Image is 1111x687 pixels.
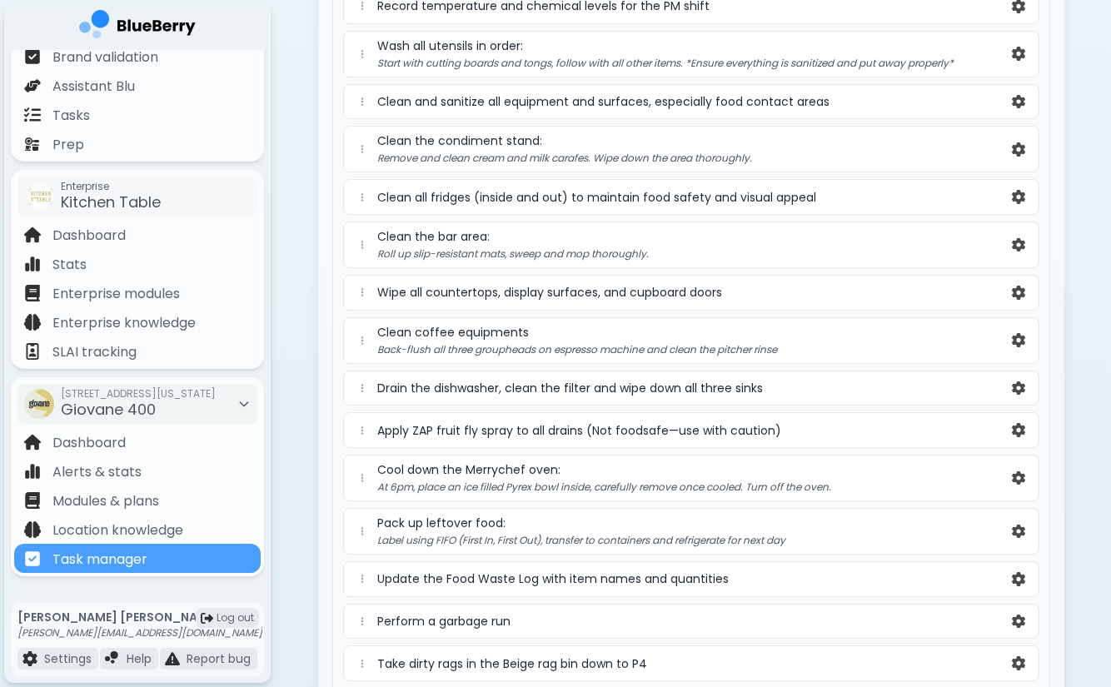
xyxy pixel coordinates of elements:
span: Clean the condiment stand: [377,133,542,148]
span: Kitchen Table [61,192,161,212]
img: settings [1012,423,1025,437]
span: [STREET_ADDRESS][US_STATE] [61,387,216,401]
img: settings [1012,381,1025,396]
img: file icon [24,77,41,94]
img: settings [1012,238,1025,252]
span: Update the Food Waste Log with item names and quantities [377,571,729,586]
img: company thumbnail [27,183,54,210]
img: file icon [24,550,41,567]
span: Wipe all countertops, display surfaces, and cupboard doors [377,285,722,300]
p: SLAI tracking [52,342,137,362]
img: file icon [24,48,41,65]
img: settings [1012,656,1025,670]
p: Roll up slip-resistant mats, sweep and mop thoroughly. [377,247,1009,261]
img: logout [201,612,213,625]
p: Assistant Blu [52,77,135,97]
p: Enterprise knowledge [52,313,196,333]
p: Dashboard [52,226,126,246]
span: Take dirty rags in the Beige rag bin down to P4 [377,656,647,671]
img: file icon [105,651,120,666]
span: Wash all utensils in order: [377,38,523,53]
p: Tasks [52,106,90,126]
span: Apply ZAP fruit fly spray to all drains (Not foodsafe—use with caution) [377,423,781,438]
img: settings [1012,333,1025,347]
p: Start with cutting boards and tongs, follow with all other items. *Ensure everything is sanitized... [377,57,1009,70]
span: Clean all fridges (inside and out) to maintain food safety and visual appeal [377,190,816,205]
span: Clean the bar area: [377,229,490,244]
p: Report bug [187,651,251,666]
span: Clean coffee equipments [377,325,529,340]
span: Perform a garbage run [377,614,511,629]
p: At 6pm, place an ice filled Pyrex bowl inside, carefully remove once cooled. Turn off the oven. [377,480,1009,494]
img: settings [1012,190,1025,204]
span: Pack up leftover food: [377,515,506,530]
span: Clean and sanitize all equipment and surfaces, especially food contact areas [377,94,830,109]
img: file icon [24,492,41,509]
img: settings [1012,95,1025,109]
span: Drain the dishwasher, clean the filter and wipe down all three sinks [377,381,763,396]
img: file icon [22,651,37,666]
p: Dashboard [52,433,126,453]
p: Settings [44,651,92,666]
img: file icon [24,521,41,538]
img: file icon [24,136,41,152]
span: Enterprise [61,180,161,193]
img: settings [1012,471,1025,485]
p: Modules & plans [52,491,159,511]
img: file icon [24,256,41,272]
p: Help [127,651,152,666]
p: Label using FIFO (First In, First Out), transfer to containers and refrigerate for next day [377,534,1009,547]
p: Stats [52,255,87,275]
img: settings [1012,286,1025,300]
img: settings [1012,525,1025,539]
img: file icon [24,434,41,451]
img: settings [1012,142,1025,157]
img: settings [1012,615,1025,629]
span: Cool down the Merrychef oven: [377,462,560,477]
img: file icon [24,107,41,123]
img: file icon [24,343,41,360]
img: file icon [24,227,41,243]
img: file icon [24,314,41,331]
p: [PERSON_NAME][EMAIL_ADDRESS][DOMAIN_NAME] [17,626,262,640]
img: settings [1012,572,1025,586]
p: Location knowledge [52,520,183,540]
img: company thumbnail [24,389,54,419]
p: Brand validation [52,47,158,67]
p: Back-flush all three groupheads on espresso machine and clean the pitcher rinse [377,343,1009,356]
span: Log out [217,611,254,625]
img: settings [1012,47,1025,61]
p: Enterprise modules [52,284,180,304]
p: Alerts & stats [52,462,142,482]
img: file icon [24,463,41,480]
p: [PERSON_NAME] [PERSON_NAME] [17,610,262,625]
img: company logo [79,10,196,44]
p: Prep [52,135,84,155]
img: file icon [24,285,41,301]
p: Task manager [52,550,147,570]
span: Giovane 400 [61,399,156,420]
img: file icon [165,651,180,666]
p: Remove and clean cream and milk carafes. Wipe down the area thoroughly. [377,152,1009,165]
